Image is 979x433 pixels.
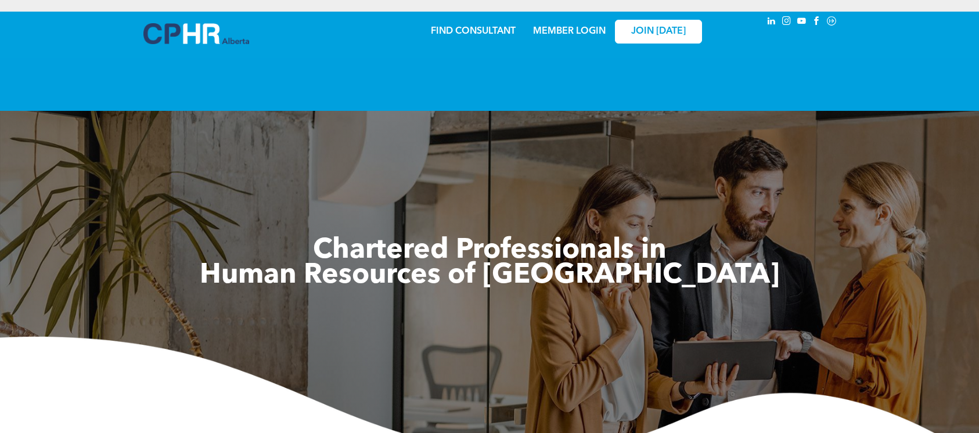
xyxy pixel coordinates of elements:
[615,20,702,44] a: JOIN [DATE]
[810,15,823,30] a: facebook
[431,27,516,36] a: FIND CONSULTANT
[780,15,793,30] a: instagram
[795,15,808,30] a: youtube
[765,15,778,30] a: linkedin
[533,27,606,36] a: MEMBER LOGIN
[313,237,667,265] span: Chartered Professionals in
[200,262,779,290] span: Human Resources of [GEOGRAPHIC_DATA]
[825,15,838,30] a: Social network
[143,23,249,44] img: A blue and white logo for cp alberta
[631,26,686,37] span: JOIN [DATE]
